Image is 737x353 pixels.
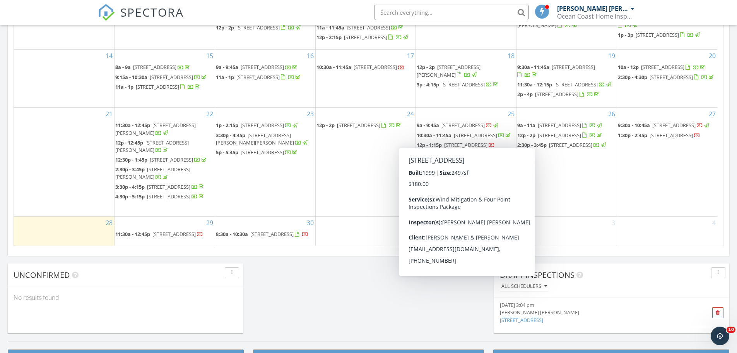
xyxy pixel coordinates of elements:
a: Go to September 29, 2025 [205,217,215,229]
td: Go to September 14, 2025 [14,50,115,108]
span: Draft Inspections [500,270,575,280]
span: [STREET_ADDRESS] [454,132,497,139]
a: Go to September 26, 2025 [607,108,617,120]
input: Search everything... [374,5,529,20]
span: [STREET_ADDRESS] [236,74,280,81]
span: [STREET_ADDRESS] [641,64,684,71]
span: [STREET_ADDRESS] [650,74,693,81]
span: 12p - 2p [216,24,234,31]
a: 1p - 3p [STREET_ADDRESS] [618,31,716,40]
a: 9:15a - 10:30a [STREET_ADDRESS] [115,73,214,82]
span: 4:30p - 5:15p [115,193,145,200]
a: 3:30p - 4:15p [STREET_ADDRESS] [115,183,214,192]
a: Go to October 3, 2025 [610,217,617,229]
a: Go to September 19, 2025 [607,50,617,62]
div: No results found [8,287,243,308]
span: 2p - 4p [517,91,533,98]
a: 9a - 9:45a [STREET_ADDRESS] [417,122,499,129]
a: Go to October 1, 2025 [409,217,416,229]
a: 9a - 9:45a [STREET_ADDRESS] [216,63,315,72]
a: 1:30p - 2:45p [STREET_ADDRESS] [618,131,716,140]
span: 9:15a - 10:30a [115,74,147,81]
a: 11:30a - 12:45p [STREET_ADDRESS][PERSON_NAME] [115,121,214,138]
a: 11a - 1p [STREET_ADDRESS] [216,74,302,81]
span: 9:30a - 11:45a [517,64,549,71]
a: 11:30a - 12:15p [STREET_ADDRESS] [517,81,612,88]
a: Go to September 24, 2025 [405,108,416,120]
a: Go to October 2, 2025 [510,217,516,229]
a: 5p - 5:45p [STREET_ADDRESS] [216,148,315,157]
div: [DATE] 11:36 pm [500,332,686,339]
td: Go to September 29, 2025 [115,216,215,245]
td: Go to September 24, 2025 [315,108,416,217]
div: Ocean Coast Home Inspections [557,12,634,20]
a: 12p - 2p [STREET_ADDRESS] [316,122,402,129]
span: [STREET_ADDRESS] [337,122,380,129]
a: 9a - 9:45a [STREET_ADDRESS] [216,64,299,71]
span: [STREET_ADDRESS] [441,81,485,88]
a: 11:30a - 12:45p [STREET_ADDRESS] [115,231,203,238]
span: [STREET_ADDRESS] [241,64,284,71]
a: 4:30p - 5:15p [STREET_ADDRESS] [115,192,214,201]
a: 12p - 2p [STREET_ADDRESS] [216,24,302,31]
span: 12p - 2p [316,122,335,129]
span: 10a - 12p [618,64,639,71]
a: 8a - 9a [STREET_ADDRESS] [115,64,191,71]
span: [STREET_ADDRESS] [538,132,581,139]
span: [STREET_ADDRESS] [636,31,679,38]
span: 9a - 11a [517,122,535,129]
a: 12:30p - 1:45p [STREET_ADDRESS] [115,155,214,165]
td: Go to September 18, 2025 [416,50,516,108]
a: 8a - 9a [STREET_ADDRESS] [115,63,214,72]
span: 2:30p - 3:45p [115,166,145,173]
div: All schedulers [501,284,547,289]
span: 11:30a - 12:45p [115,231,150,238]
span: 12p - 2p [417,64,435,71]
a: Go to October 4, 2025 [711,217,717,229]
a: 1p - 2:15p [STREET_ADDRESS] [216,122,299,129]
a: 3:30p - 4:45p [STREET_ADDRESS][PERSON_NAME][PERSON_NAME] [216,132,309,146]
a: Go to September 30, 2025 [305,217,315,229]
a: 1p - 2:15p [STREET_ADDRESS] [216,121,315,130]
span: [STREET_ADDRESS] [147,193,190,200]
td: Go to September 30, 2025 [215,216,315,245]
span: 8a - 9a [115,64,131,71]
a: 2p - 2:45p [STREET_ADDRESS] [417,150,515,160]
a: [DATE] 3:04 pm [PERSON_NAME] [PERSON_NAME] [STREET_ADDRESS] [500,301,686,324]
td: Go to September 26, 2025 [516,108,617,217]
a: 8:30a - 10:30a [STREET_ADDRESS] [618,14,696,29]
span: 12p - 12:45p [115,139,143,146]
img: The Best Home Inspection Software - Spectora [98,4,115,21]
td: Go to September 17, 2025 [315,50,416,108]
span: [STREET_ADDRESS] [150,156,193,163]
span: [STREET_ADDRESS] [549,141,592,148]
a: 9:30a - 10:45a [STREET_ADDRESS] [618,121,716,130]
div: [PERSON_NAME] [PERSON_NAME] [500,309,686,316]
a: 9:30a - 11:45a [STREET_ADDRESS] [517,64,595,78]
span: [STREET_ADDRESS] [444,141,487,148]
span: 12p - 1:15p [417,141,442,148]
a: [STREET_ADDRESS] [500,317,543,324]
a: 11:30a - 12:15p [STREET_ADDRESS] [517,80,616,90]
span: [STREET_ADDRESS] [241,149,284,156]
a: 1p - 3p [STREET_ADDRESS] [618,31,701,38]
td: Go to September 21, 2025 [14,108,115,217]
span: 8:30a - 10:30a [216,231,248,238]
span: 2:30p - 3:45p [517,141,547,148]
span: 1:30p - 2:45p [618,132,647,139]
iframe: Intercom live chat [711,327,729,345]
a: 12p - 2p [STREET_ADDRESS] [316,121,415,130]
a: 9a - 9:45a [STREET_ADDRESS] [417,121,515,130]
a: 8:30a - 10:30a [STREET_ADDRESS] [216,231,308,238]
a: 2:30p - 3:45p [STREET_ADDRESS] [517,141,607,148]
a: 10:30a - 11:45a [STREET_ADDRESS] [417,132,512,139]
a: 12p - 1:15p [STREET_ADDRESS] [417,141,495,148]
span: 2p - 2:45p [417,151,439,158]
a: 11a - 1p [STREET_ADDRESS] [216,73,315,82]
span: 9a - 9:45a [216,64,238,71]
a: Go to September 20, 2025 [707,50,717,62]
a: Go to September 16, 2025 [305,50,315,62]
span: [STREET_ADDRESS] [650,132,693,139]
span: 1p - 2:15p [216,122,238,129]
span: 3:30p - 4:45p [216,132,245,139]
